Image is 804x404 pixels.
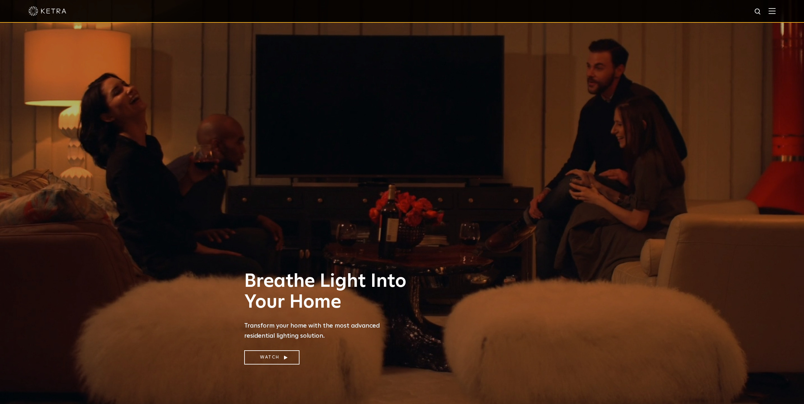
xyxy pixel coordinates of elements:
img: Hamburger%20Nav.svg [769,8,776,14]
p: Transform your home with the most advanced residential lighting solution. [244,321,412,341]
h1: Breathe Light Into Your Home [244,271,412,313]
a: Watch [244,350,299,365]
img: ketra-logo-2019-white [28,6,66,16]
img: search icon [754,8,762,16]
